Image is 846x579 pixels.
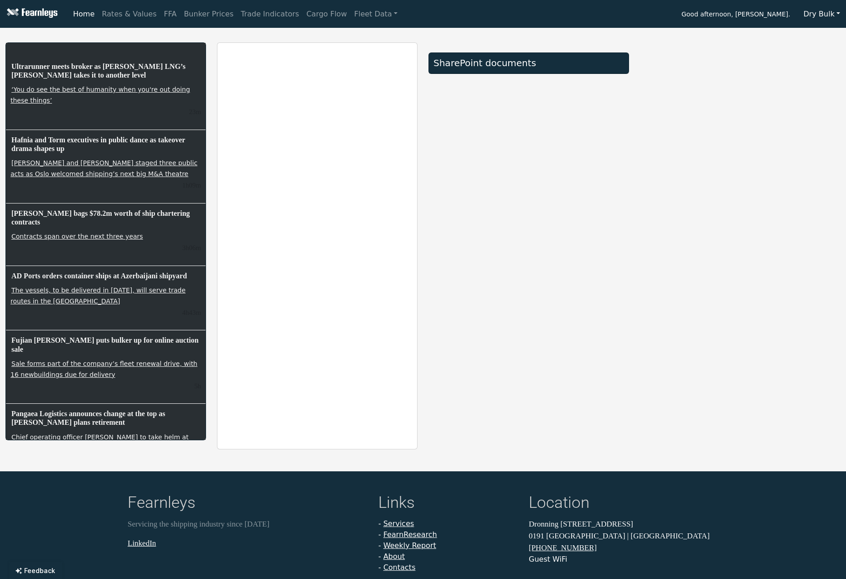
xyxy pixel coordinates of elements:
button: Guest WiFi [529,554,567,565]
a: Services [383,519,414,528]
p: Dronning [STREET_ADDRESS] [529,518,718,530]
h6: AD Ports orders container ships at Azerbaijani shipyard [10,271,201,281]
div: SharePoint documents [433,57,624,68]
h6: [PERSON_NAME] bags $78.2m worth of ship chartering contracts [10,208,201,227]
small: 18/09/2025, 10:26:50 am [194,382,201,390]
a: [PERSON_NAME] and [PERSON_NAME] staged three public acts as Oslo welcomed shipping’s next big M&A... [10,158,197,178]
p: 0191 [GEOGRAPHIC_DATA] | [GEOGRAPHIC_DATA] [529,530,718,542]
a: Weekly Report [383,541,436,550]
a: Trade Indicators [237,5,303,23]
a: [PHONE_NUMBER] [529,543,597,552]
small: 18/09/2025, 2:59:15 pm [189,108,201,115]
a: Fleet Data [351,5,401,23]
a: Sale forms part of the company’s fleet renewal drive, with 16 newbuildings due for delivery [10,359,197,379]
a: The vessels, to be delivered in [DATE], will serve trade routes in the [GEOGRAPHIC_DATA] [10,286,186,306]
small: 18/09/2025, 12:16:56 pm [182,244,201,251]
h6: Hafnia and Torm executives in public dance as takeover drama shapes up [10,135,201,154]
a: Chief operating officer [PERSON_NAME] to take helm at start of the year [10,433,189,453]
li: - [378,540,518,551]
a: FearnResearch [383,530,437,539]
a: About [383,552,405,561]
h6: Pangaea Logistics announces change at the top as [PERSON_NAME] plans retirement [10,408,201,428]
a: Contracts span over the next three years [10,232,144,241]
a: Rates & Values [98,5,160,23]
small: 18/09/2025, 2:13:54 pm [182,182,201,189]
li: - [378,518,518,529]
h4: Fearnleys [128,493,367,515]
li: - [378,529,518,540]
iframe: report archive [217,43,417,449]
button: Dry Bulk [798,5,846,23]
a: Home [69,5,98,23]
h6: Ultrarunner meets broker as [PERSON_NAME] LNG’s [PERSON_NAME] takes it to another level [10,61,201,80]
li: - [378,551,518,562]
img: Fearnleys Logo [5,8,57,20]
a: Contacts [383,563,416,572]
li: - [378,562,518,573]
h4: Location [529,493,718,515]
p: Servicing the shipping industry since [DATE] [128,518,367,530]
a: FFA [160,5,181,23]
small: 18/09/2025, 11:39:26 am [182,309,201,316]
span: Good afternoon, [PERSON_NAME]. [681,7,790,23]
h6: Fujian [PERSON_NAME] puts bulker up for online auction sale [10,335,201,354]
a: Cargo Flow [303,5,351,23]
h4: Links [378,493,518,515]
a: Bunker Prices [180,5,237,23]
a: ‘You do see the best of humanity when you're out doing these things’ [10,85,190,105]
a: LinkedIn [128,539,156,548]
